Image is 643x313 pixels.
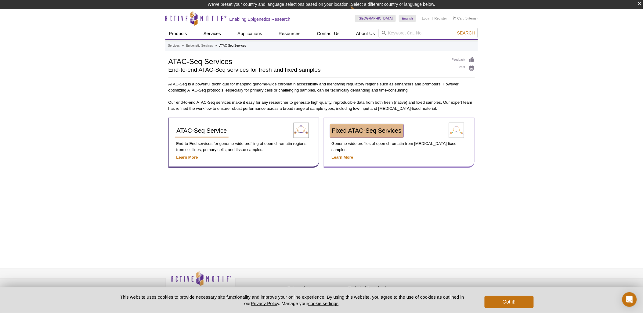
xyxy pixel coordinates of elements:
[453,16,464,20] a: Cart
[177,127,227,134] span: ATAC-Seq Service
[165,28,191,39] a: Products
[294,123,309,138] img: ATAC-Seq Service
[200,28,225,39] a: Services
[355,15,396,22] a: [GEOGRAPHIC_DATA]
[215,44,217,47] li: »
[330,141,468,153] p: Genome-wide profiles of open chromatin from [MEDICAL_DATA]-fixed samples.
[251,301,279,306] a: Privacy Policy
[350,5,367,19] img: Change Here
[175,141,313,153] p: End-to-End services for genome-wide profiling of open chromatin regions from cell lines, primary ...
[332,155,353,160] a: Learn More
[399,15,416,22] a: English
[410,280,455,293] table: Click to Verify - This site chose Symantec SSL for secure e-commerce and confidential communicati...
[168,43,180,49] a: Services
[239,285,262,294] a: Privacy Policy
[287,286,345,291] h4: Epigenetic News
[168,67,446,73] h2: End-to-end ATAC-Seq services for fresh and fixed samples
[313,28,343,39] a: Contact Us
[452,65,475,71] a: Print
[455,30,477,36] button: Search
[349,286,406,291] h4: Technical Downloads
[175,124,229,138] a: ATAC-Seq Service
[275,28,304,39] a: Resources
[168,56,446,66] h1: ATAC-Seq Services
[622,292,637,307] div: Open Intercom Messenger
[176,155,198,160] a: Learn More
[168,99,475,112] p: Our end-to-end ATAC-Seq services make it easy for any researcher to generate high-quality, reprod...
[379,28,478,38] input: Keyword, Cat. No.
[219,44,246,47] li: ATAC-Seq Services
[308,301,338,306] button: cookie settings
[182,44,184,47] li: »
[453,16,456,20] img: Your Cart
[330,124,403,138] a: Fixed ATAC-Seq Services
[453,15,478,22] li: (0 items)
[165,269,236,294] img: Active Motif,
[110,294,475,307] p: This website uses cookies to provide necessary site functionality and improve your online experie...
[435,16,447,20] a: Register
[229,16,291,22] h2: Enabling Epigenetics Research
[449,123,464,138] img: Fixed ATAC-Seq Service
[452,56,475,63] a: Feedback
[186,43,213,49] a: Epigenetic Services
[332,127,402,134] span: Fixed ATAC-Seq Services
[432,15,433,22] li: |
[422,16,430,20] a: Login
[485,296,533,308] button: Got it!
[352,28,379,39] a: About Us
[168,81,475,93] p: ATAC-Seq is a powerful technique for mapping genome-wide chromatin accessibility and identifying ...
[234,28,266,39] a: Applications
[457,31,475,35] span: Search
